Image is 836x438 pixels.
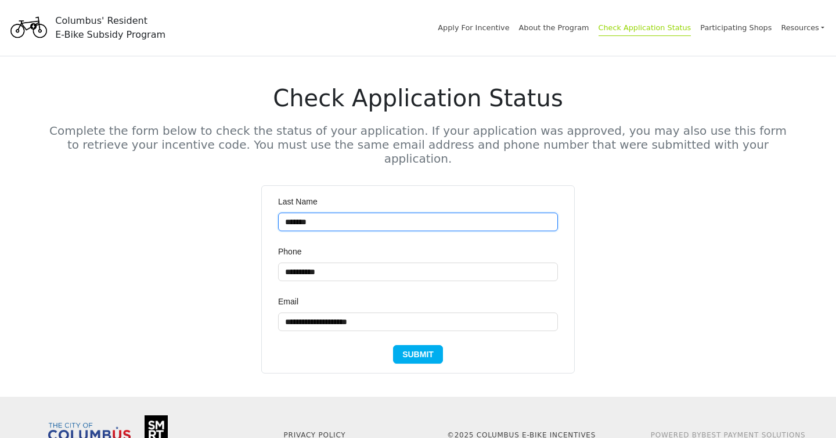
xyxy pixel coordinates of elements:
span: Submit [402,348,434,361]
label: Phone [278,245,309,258]
label: Last Name [278,195,326,208]
h5: Complete the form below to check the status of your application. If your application was approved... [49,124,787,166]
a: Apply For Incentive [438,23,509,32]
a: About the Program [519,23,589,32]
button: Submit [393,345,443,364]
a: Resources [781,17,824,38]
h1: Check Application Status [49,84,787,112]
img: Program logo [7,8,51,48]
a: Participating Shops [700,23,772,32]
input: Email [278,313,558,331]
input: Last Name [278,213,558,231]
a: Columbus' ResidentE-Bike Subsidy Program [7,20,165,34]
div: Columbus' Resident E-Bike Subsidy Program [55,14,165,42]
input: Phone [278,263,558,281]
label: Email [278,295,307,308]
a: Check Application Status [599,23,691,36]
